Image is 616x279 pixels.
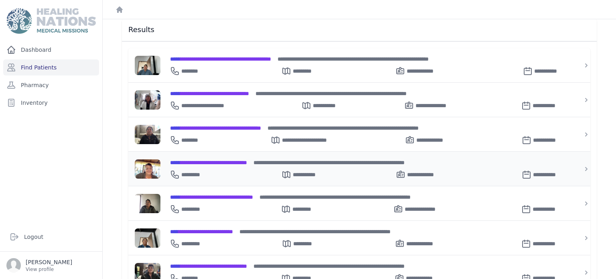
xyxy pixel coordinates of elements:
[26,266,72,273] p: View profile
[3,42,99,58] a: Dashboard
[3,77,99,93] a: Pharmacy
[6,229,96,245] a: Logout
[6,8,95,34] img: Medical Missions EMR
[3,59,99,75] a: Find Patients
[26,258,72,266] p: [PERSON_NAME]
[128,25,590,35] h3: Results
[135,194,160,213] img: AAAACV0RVh0ZGF0ZTpjcmVhdGUAMjAyNS0wNi0yNFQxNDozNjo0MiswMDowMABbxBQAAAAldEVYdGRhdGU6bW9kaWZ5ADIwMj...
[135,90,160,110] img: dEOdAwAAACV0RVh0ZGF0ZTpjcmVhdGUAMjAyMy0xMi0xOVQxOTo1NTowNiswMDowMJDeijoAAAAldEVYdGRhdGU6bW9kaWZ5A...
[6,258,96,273] a: [PERSON_NAME] View profile
[135,228,160,248] img: B3REad0xz7hSAAAAJXRFWHRkYXRlOmNyZWF0ZQAyMDI1LTA2LTI0VDE0OjQzOjQyKzAwOjAwz0ka0wAAACV0RVh0ZGF0ZTptb...
[3,95,99,111] a: Inventory
[135,56,160,75] img: 6v3hQTkhAAAAJXRFWHRkYXRlOmNyZWF0ZQAyMDI1LTA2LTIzVDE0OjU5OjAyKzAwOjAwYFajVQAAACV0RVh0ZGF0ZTptb2RpZ...
[135,159,160,179] img: fvH3HnreMCVEaEMejTjvwEMq9octsUl8AAAACV0RVh0ZGF0ZTpjcmVhdGUAMjAyMy0xMi0xOVQxNjo1MTo0MCswMDowMFnfxL...
[135,125,160,144] img: NdHX0MH0fXu0qVqtwymlw85Gp0x8nQCYCTPWDCxIgb7bstld49vArA38vzR9XmMifJnpAAAAJXRFWHRkYXRlOmNyZWF0ZQAyM...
